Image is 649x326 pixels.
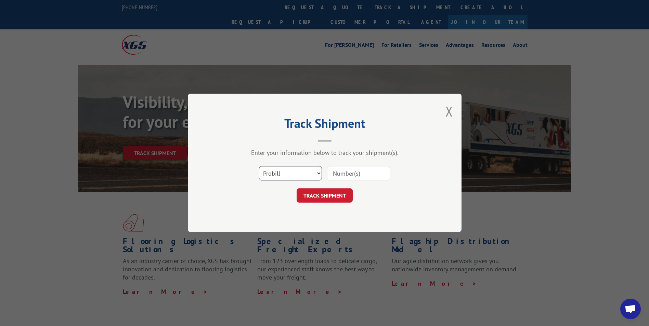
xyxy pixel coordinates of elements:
[327,166,390,181] input: Number(s)
[445,102,453,120] button: Close modal
[222,119,427,132] h2: Track Shipment
[297,189,353,203] button: TRACK SHIPMENT
[222,149,427,157] div: Enter your information below to track your shipment(s).
[620,299,641,319] div: Open chat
